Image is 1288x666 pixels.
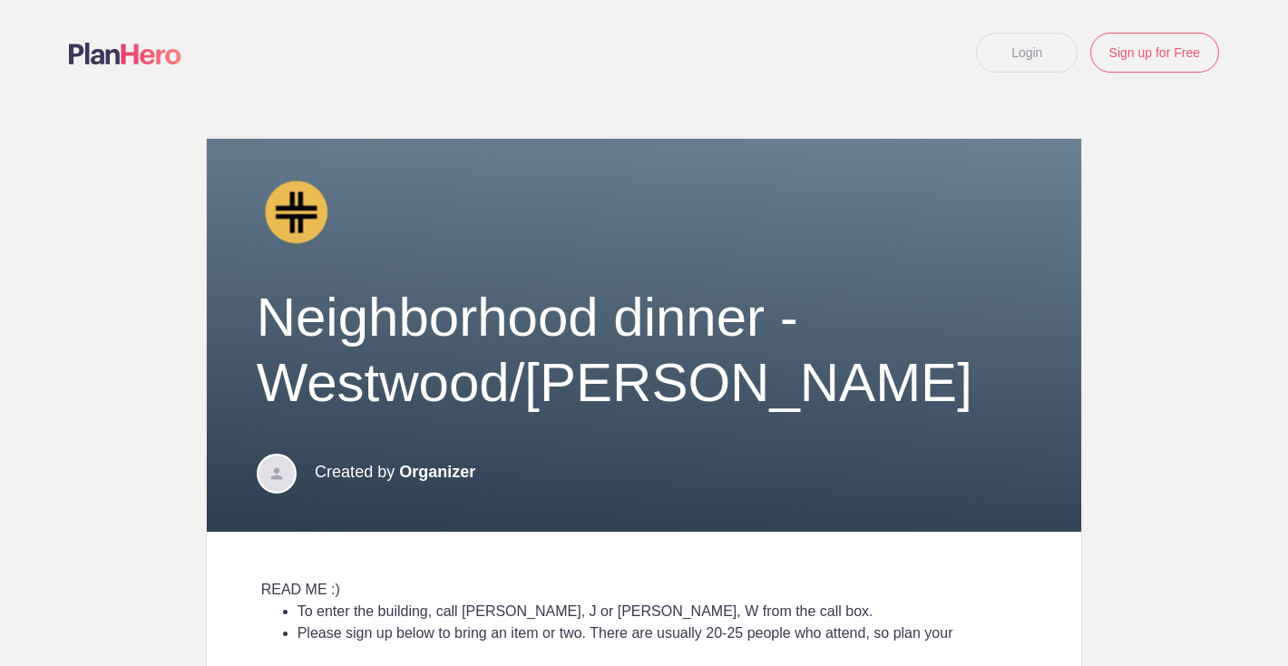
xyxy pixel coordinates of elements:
[257,285,1032,416] h1: Neighborhood dinner - Westwood/[PERSON_NAME]
[976,33,1078,73] a: Login
[257,176,329,249] img: Screenshot 2024 05 20 at 7.41.06 am
[399,463,475,481] span: Organizer
[257,454,297,494] img: Davatar
[69,43,181,64] img: Logo main planhero
[315,452,475,492] p: Created by
[261,579,1028,601] div: READ ME :)
[1090,33,1219,73] a: Sign up for Free
[298,601,1028,622] li: To enter the building, call [PERSON_NAME], J or [PERSON_NAME], W from the call box.
[298,622,1028,666] li: Please sign up below to bring an item or two. There are usually 20-25 people who attend, so plan ...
